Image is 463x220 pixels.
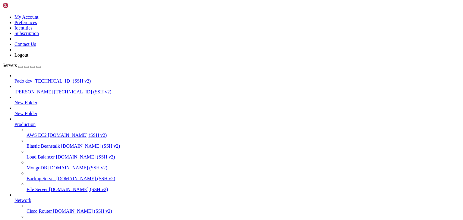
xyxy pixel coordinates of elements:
li: Production [14,116,461,192]
span: [DOMAIN_NAME] (SSH v2) [56,176,115,181]
a: Load Balancer [DOMAIN_NAME] (SSH v2) [27,154,461,160]
span: [DOMAIN_NAME] (SSH v2) [48,165,107,170]
li: Elastic Beanstalk [DOMAIN_NAME] (SSH v2) [27,138,461,149]
a: AWS EC2 [DOMAIN_NAME] (SSH v2) [27,133,461,138]
span: [DOMAIN_NAME] (SSH v2) [48,133,107,138]
span: Network [14,198,31,203]
a: Servers [2,63,41,68]
span: [DOMAIN_NAME] (SSH v2) [61,143,120,149]
a: My Account [14,14,39,20]
li: New Folder [14,95,461,105]
a: Logout [14,52,28,58]
a: Elastic Beanstalk [DOMAIN_NAME] (SSH v2) [27,143,461,149]
li: AWS EC2 [DOMAIN_NAME] (SSH v2) [27,127,461,138]
a: Identities [14,25,33,30]
a: Preferences [14,20,37,25]
li: New Folder [14,105,461,116]
span: Cisco Router [27,209,52,214]
span: Load Balancer [27,154,55,159]
li: Backup Server [DOMAIN_NAME] (SSH v2) [27,171,461,181]
span: Production [14,122,36,127]
li: [PERSON_NAME] [TECHNICAL_ID] (SSH v2) [14,84,461,95]
a: Backup Server [DOMAIN_NAME] (SSH v2) [27,176,461,181]
a: Network [14,198,461,203]
a: [PERSON_NAME] [TECHNICAL_ID] (SSH v2) [14,89,461,95]
span: MongoDB [27,165,47,170]
a: Subscription [14,31,39,36]
li: Pado dev [TECHNICAL_ID] (SSH v2) [14,73,461,84]
span: [TECHNICAL_ID] (SSH v2) [54,89,111,94]
span: Backup Server [27,176,55,181]
a: New Folder [14,100,461,105]
span: File Server [27,187,48,192]
li: Cisco Router [DOMAIN_NAME] (SSH v2) [27,203,461,214]
span: [PERSON_NAME] [14,89,53,94]
span: Elastic Beanstalk [27,143,60,149]
li: File Server [DOMAIN_NAME] (SSH v2) [27,181,461,192]
span: AWS EC2 [27,133,47,138]
span: [DOMAIN_NAME] (SSH v2) [56,154,115,159]
a: New Folder [14,111,461,116]
a: Contact Us [14,42,36,47]
span: [DOMAIN_NAME] (SSH v2) [53,209,112,214]
img: Shellngn [2,2,37,8]
li: MongoDB [DOMAIN_NAME] (SSH v2) [27,160,461,171]
a: Production [14,122,461,127]
span: Servers [2,63,17,68]
a: Cisco Router [DOMAIN_NAME] (SSH v2) [27,209,461,214]
span: New Folder [14,111,37,116]
a: File Server [DOMAIN_NAME] (SSH v2) [27,187,461,192]
li: Load Balancer [DOMAIN_NAME] (SSH v2) [27,149,461,160]
a: MongoDB [DOMAIN_NAME] (SSH v2) [27,165,461,171]
span: [DOMAIN_NAME] (SSH v2) [49,187,108,192]
span: Pado dev [14,78,32,83]
span: [TECHNICAL_ID] (SSH v2) [33,78,91,83]
a: Pado dev [TECHNICAL_ID] (SSH v2) [14,78,461,84]
span: New Folder [14,100,37,105]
